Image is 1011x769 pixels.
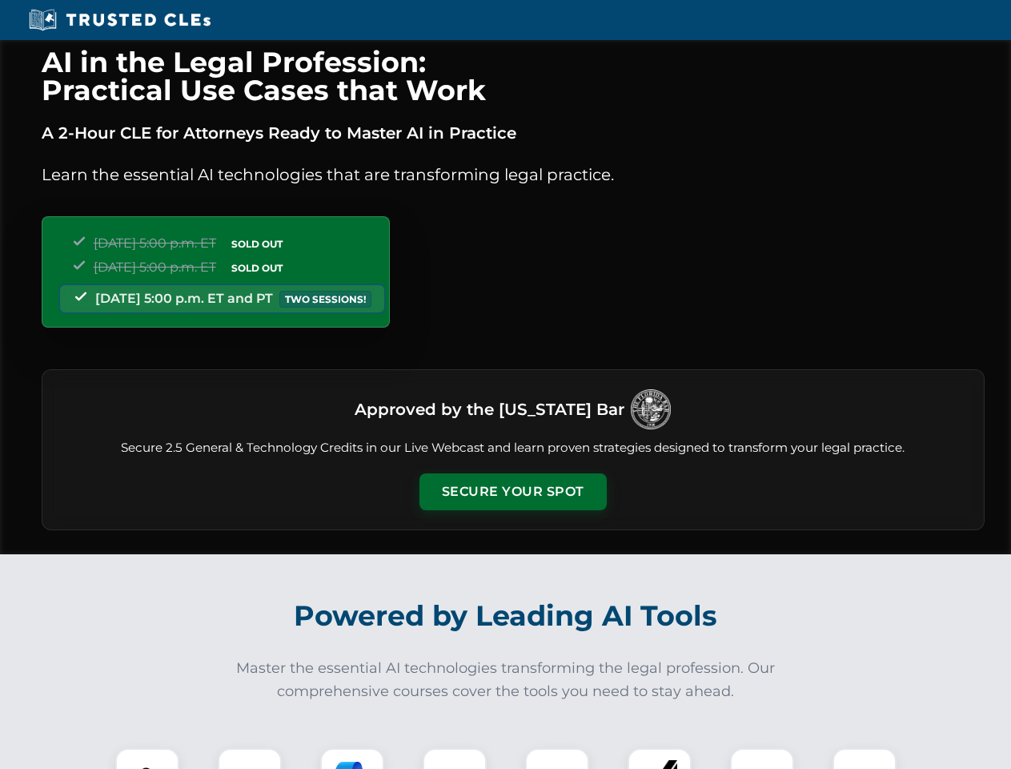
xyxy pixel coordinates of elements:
p: Secure 2.5 General & Technology Credits in our Live Webcast and learn proven strategies designed ... [62,439,965,457]
span: SOLD OUT [226,260,288,276]
h3: Approved by the [US_STATE] Bar [355,395,624,424]
span: [DATE] 5:00 p.m. ET [94,260,216,275]
img: Trusted CLEs [24,8,215,32]
p: Master the essential AI technologies transforming the legal profession. Our comprehensive courses... [226,657,786,703]
span: SOLD OUT [226,236,288,252]
button: Secure Your Spot [419,473,607,510]
p: A 2-Hour CLE for Attorneys Ready to Master AI in Practice [42,120,985,146]
img: Logo [631,389,671,429]
h2: Powered by Leading AI Tools [62,588,949,644]
h1: AI in the Legal Profession: Practical Use Cases that Work [42,48,985,104]
p: Learn the essential AI technologies that are transforming legal practice. [42,162,985,187]
span: [DATE] 5:00 p.m. ET [94,236,216,251]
